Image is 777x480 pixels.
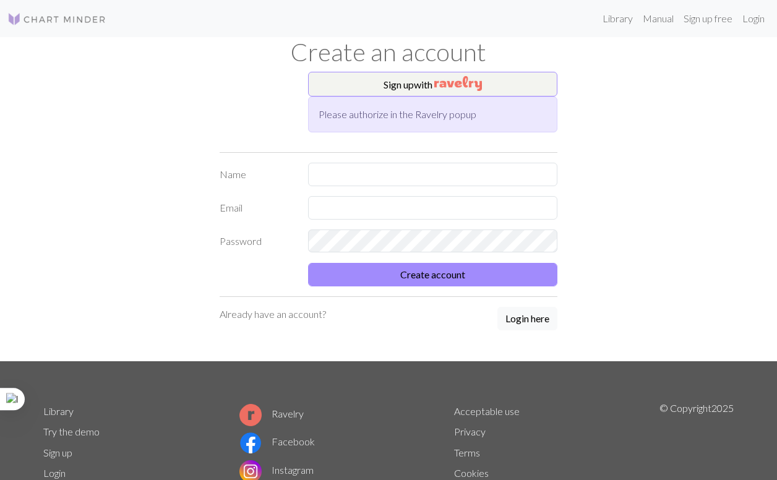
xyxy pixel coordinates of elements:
[239,464,314,476] a: Instagram
[308,263,558,286] button: Create account
[454,405,520,417] a: Acceptable use
[43,467,66,479] a: Login
[43,405,74,417] a: Library
[454,447,480,458] a: Terms
[239,404,262,426] img: Ravelry logo
[454,467,489,479] a: Cookies
[638,6,679,31] a: Manual
[308,72,558,96] button: Sign upwith
[737,6,770,31] a: Login
[220,307,326,322] p: Already have an account?
[679,6,737,31] a: Sign up free
[497,307,557,332] a: Login here
[454,426,486,437] a: Privacy
[212,229,301,253] label: Password
[212,163,301,186] label: Name
[239,408,304,419] a: Ravelry
[43,426,100,437] a: Try the demo
[598,6,638,31] a: Library
[497,307,557,330] button: Login here
[308,96,558,132] div: Please authorize in the Ravelry popup
[43,447,72,458] a: Sign up
[36,37,741,67] h1: Create an account
[7,12,106,27] img: Logo
[212,196,301,220] label: Email
[434,76,482,91] img: Ravelry
[239,435,315,447] a: Facebook
[239,432,262,454] img: Facebook logo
